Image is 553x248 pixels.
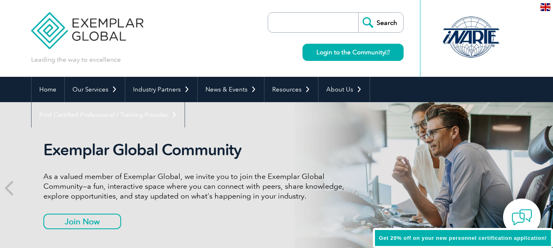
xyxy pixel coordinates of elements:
a: Resources [264,77,318,102]
span: Get 20% off on your new personnel certification application! [379,235,547,241]
a: Join Now [43,214,121,229]
a: News & Events [198,77,264,102]
input: Search [358,13,403,32]
p: Leading the way to excellence [31,55,121,64]
h2: Exemplar Global Community [43,141,350,159]
a: Login to the Community [302,44,404,61]
a: Home [32,77,64,102]
a: Industry Partners [125,77,197,102]
a: About Us [318,77,370,102]
a: Our Services [65,77,125,102]
img: en [540,3,551,11]
img: contact-chat.png [512,207,532,228]
a: Find Certified Professional / Training Provider [32,102,185,127]
img: open_square.png [385,50,390,54]
p: As a valued member of Exemplar Global, we invite you to join the Exemplar Global Community—a fun,... [43,172,350,201]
